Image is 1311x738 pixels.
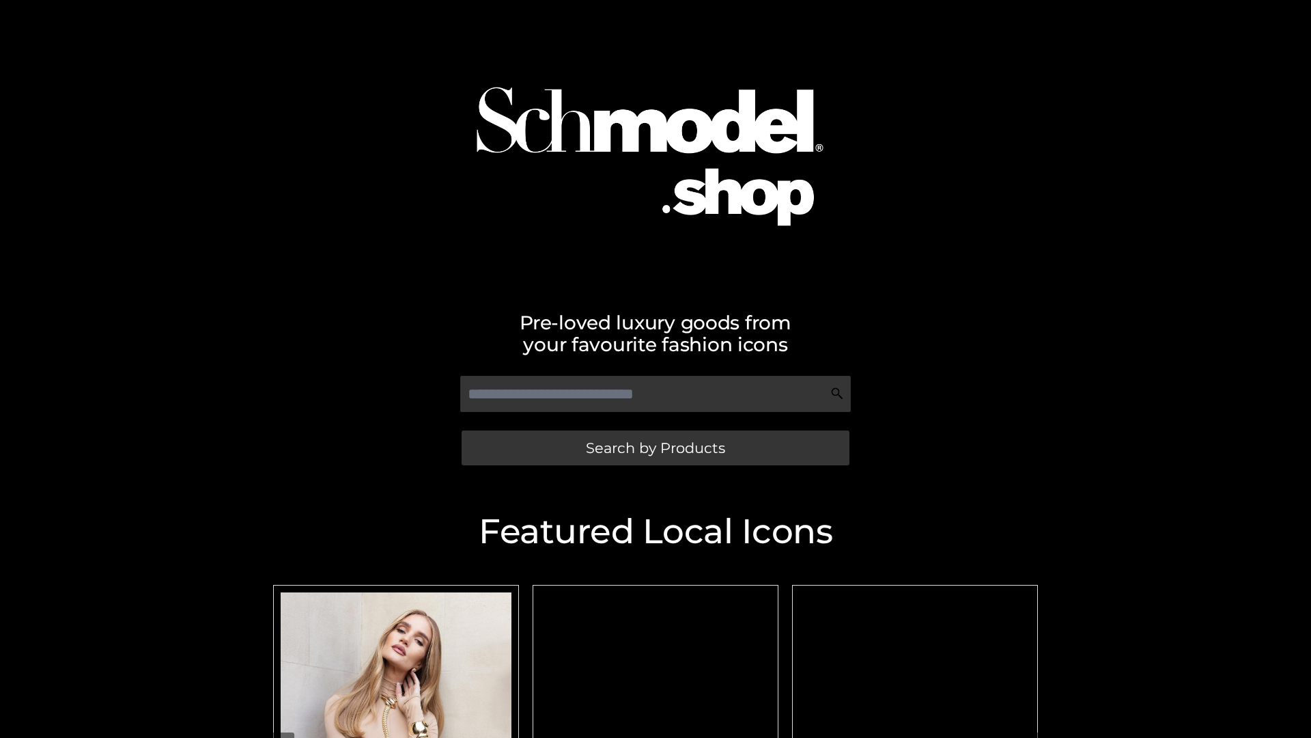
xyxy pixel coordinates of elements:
h2: Pre-loved luxury goods from your favourite fashion icons [266,312,1045,355]
h2: Featured Local Icons​ [266,515,1045,549]
img: Search Icon [830,387,844,400]
span: Search by Products [586,441,725,455]
a: Search by Products [462,430,849,465]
